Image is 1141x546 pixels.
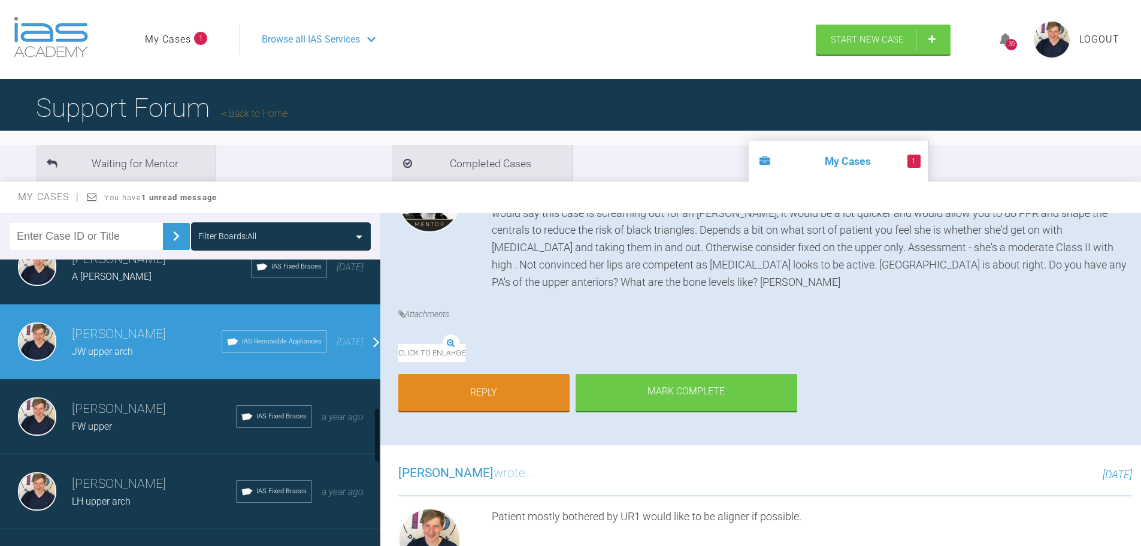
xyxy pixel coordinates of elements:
span: IAS Removable Appliances [242,336,322,347]
div: 39 [1006,39,1017,50]
span: 1 [907,155,921,168]
span: a year ago [322,486,364,497]
h3: [PERSON_NAME] [72,399,236,420]
a: Logout [1079,32,1119,47]
a: Back to Home [222,108,287,119]
span: 1 [194,32,207,45]
a: Reply [398,374,570,411]
img: Jack Gardner [18,248,56,286]
a: My Cases [145,32,191,47]
div: Mark Complete [576,374,797,411]
div: Hi [PERSON_NAME], the potential difficulty with using aligners with this case is the different an... [492,170,1132,291]
strong: 1 unread message [141,193,217,202]
h4: Attachments [398,307,1132,321]
img: profile.png [1034,22,1070,58]
img: Jack Gardner [18,322,56,361]
img: chevronRight.28bd32b0.svg [167,227,186,246]
span: Click to enlarge [398,344,465,363]
span: [DATE] [337,261,364,273]
h3: wrote... [398,463,534,484]
span: Browse all IAS Services [262,32,360,47]
span: JW upper arch [72,346,133,357]
span: Start New Case [831,34,904,45]
img: Jack Gardner [18,472,56,511]
li: Waiting for Mentor [36,145,216,182]
span: [PERSON_NAME] [398,466,494,480]
span: IAS Fixed Braces [256,486,307,497]
img: Jack Gardner [18,397,56,436]
h3: [PERSON_NAME] [72,474,236,494]
h1: Support Forum [36,87,287,129]
span: IAS Fixed Braces [271,261,322,272]
span: You have [104,193,217,202]
span: FW upper [72,421,112,432]
input: Enter Case ID or Title [10,223,163,250]
a: Start New Case [816,25,951,55]
span: [DATE] [337,336,364,348]
h3: [PERSON_NAME] [72,249,251,270]
li: Completed Cases [392,145,572,182]
span: [DATE] [1103,468,1132,481]
span: LH upper arch [72,496,131,507]
span: a year ago [322,411,364,423]
span: A [PERSON_NAME] [72,271,152,282]
img: logo-light.3e3ef733.png [14,17,88,58]
span: IAS Fixed Braces [256,411,307,422]
span: My Cases [18,191,80,203]
h3: [PERSON_NAME] [72,324,222,345]
div: Filter Boards: All [198,230,256,243]
li: My Cases [749,141,928,182]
